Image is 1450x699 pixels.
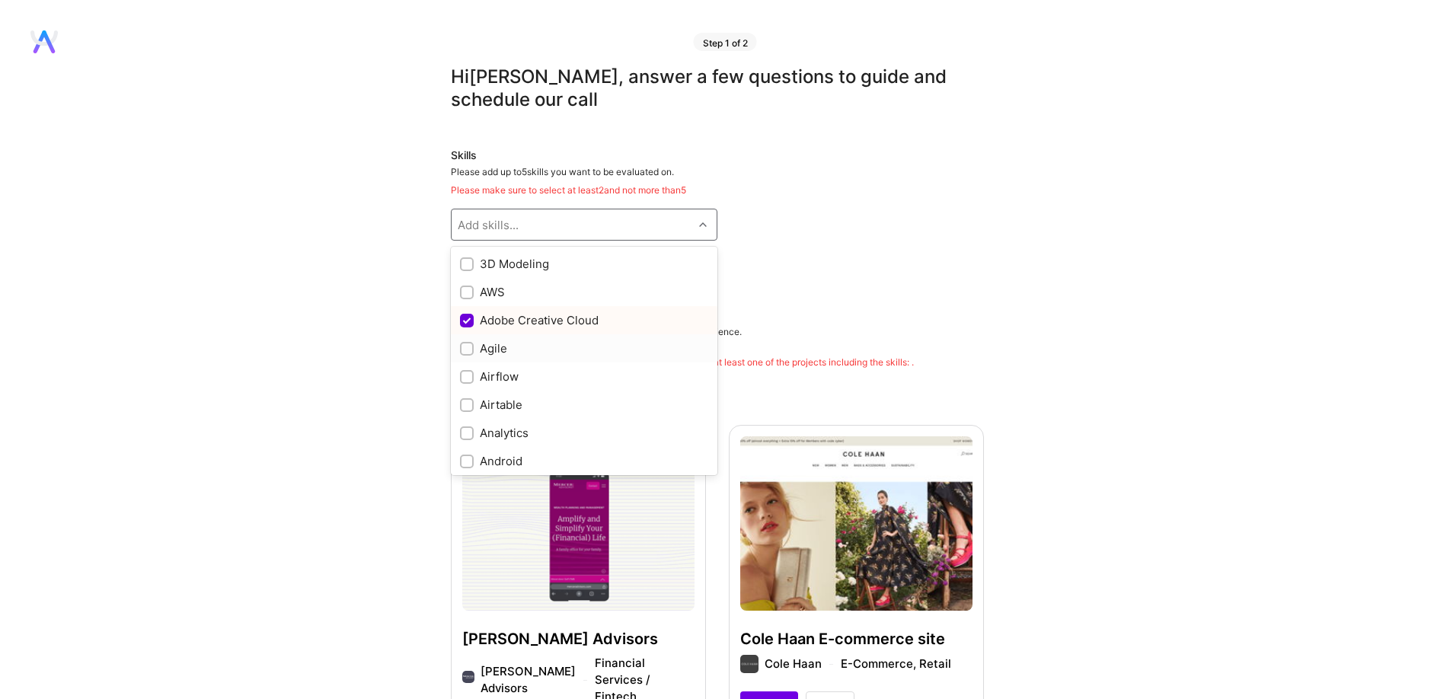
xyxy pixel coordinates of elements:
div: Airtable [460,397,708,413]
div: 3D Modeling [460,256,708,272]
div: Analytics [460,425,708,441]
div: Hi [PERSON_NAME] , answer a few questions to guide and schedule our call [451,65,984,111]
div: AWS [460,284,708,300]
div: Step 1 of 2 [694,33,757,51]
div: Adobe Creative Cloud [460,312,708,328]
div: Add skills... [458,217,519,233]
div: Agile [460,340,708,356]
i: icon Chevron [699,221,707,228]
div: Airflow [460,369,708,385]
div: Please make sure to select at least 2 and not more than 5 [451,184,984,196]
div: Android [460,453,708,469]
div: Skills [451,148,984,163]
div: Please add up to 5 skills you want to be evaluated on. [451,166,984,196]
